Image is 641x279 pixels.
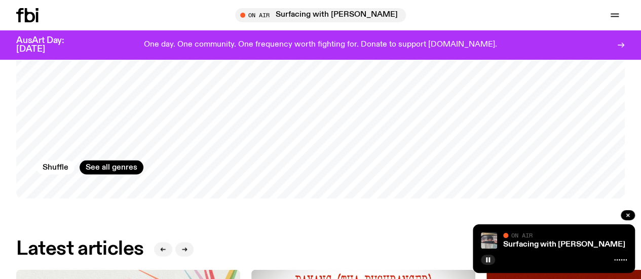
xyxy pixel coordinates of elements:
[235,8,406,22] button: On AirSurfacing with [PERSON_NAME]
[511,232,533,238] span: On Air
[36,160,74,174] button: Shuffle
[144,41,497,50] p: One day. One community. One frequency worth fighting for. Donate to support [DOMAIN_NAME].
[16,240,144,258] h2: Latest articles
[16,36,81,54] h3: AusArt Day: [DATE]
[80,160,143,174] a: See all genres
[503,241,625,249] a: Surfacing with [PERSON_NAME]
